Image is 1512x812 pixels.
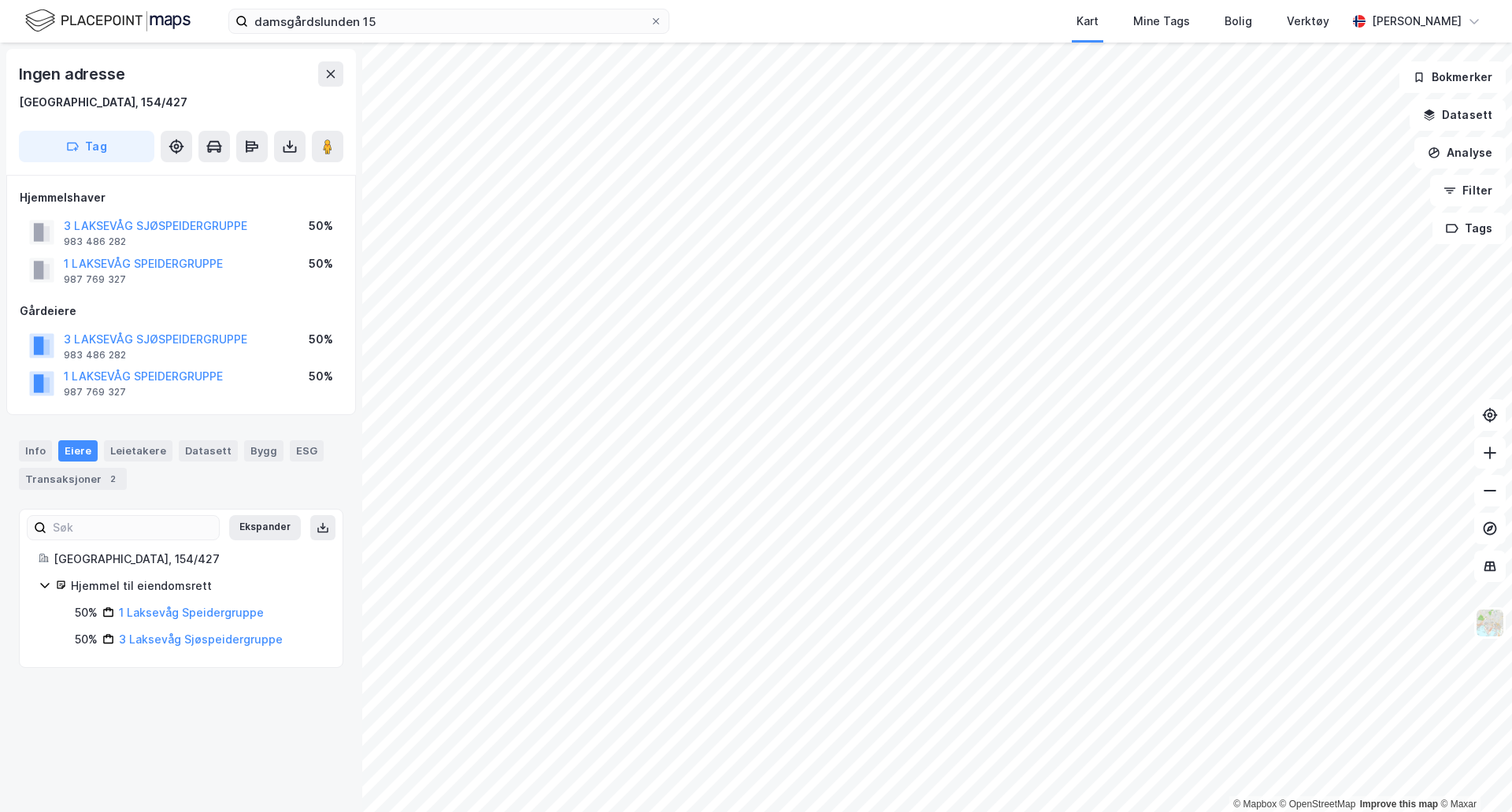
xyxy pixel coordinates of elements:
[309,330,333,349] div: 50%
[290,440,324,461] div: ESG
[309,217,333,235] div: 50%
[64,273,126,286] div: 987 769 327
[19,131,154,162] button: Tag
[1225,12,1252,31] div: Bolig
[1475,608,1505,638] img: Z
[119,606,264,619] a: 1 Laksevåg Speidergruppe
[179,440,238,461] div: Datasett
[1399,61,1506,93] button: Bokmerker
[1410,99,1506,131] button: Datasett
[20,188,343,207] div: Hjemmelshaver
[46,516,219,539] input: Søk
[1280,799,1356,810] a: OpenStreetMap
[71,577,324,595] div: Hjemmel til eiendomsrett
[1360,799,1438,810] a: Improve this map
[64,349,126,362] div: 983 486 282
[1432,213,1506,244] button: Tags
[64,386,126,399] div: 987 769 327
[19,93,187,112] div: [GEOGRAPHIC_DATA], 154/427
[19,440,52,461] div: Info
[1233,799,1277,810] a: Mapbox
[1433,736,1512,812] iframe: Chat Widget
[1077,12,1099,31] div: Kart
[64,235,126,248] div: 983 486 282
[75,630,98,649] div: 50%
[244,440,283,461] div: Bygg
[1414,137,1506,169] button: Analyse
[1133,12,1190,31] div: Mine Tags
[1430,175,1506,206] button: Filter
[229,515,301,540] button: Ekspander
[19,468,127,490] div: Transaksjoner
[75,603,98,622] div: 50%
[1433,736,1512,812] div: Kontrollprogram for chat
[248,9,650,33] input: Søk på adresse, matrikkel, gårdeiere, leietakere eller personer
[119,632,283,646] a: 3 Laksevåg Sjøspeidergruppe
[309,367,333,386] div: 50%
[309,254,333,273] div: 50%
[1287,12,1329,31] div: Verktøy
[20,302,343,321] div: Gårdeiere
[58,440,98,461] div: Eiere
[104,440,172,461] div: Leietakere
[25,7,191,35] img: logo.f888ab2527a4732fd821a326f86c7f29.svg
[1372,12,1462,31] div: [PERSON_NAME]
[54,550,324,569] div: [GEOGRAPHIC_DATA], 154/427
[105,471,120,487] div: 2
[19,61,128,87] div: Ingen adresse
